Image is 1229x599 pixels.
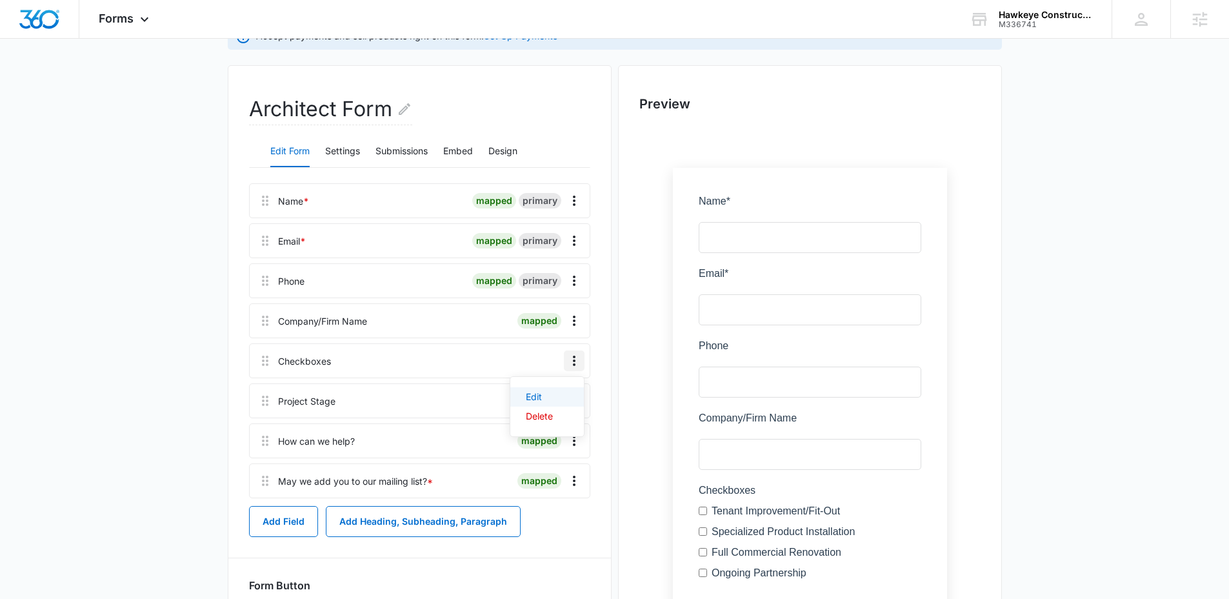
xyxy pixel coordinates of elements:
[52,390,181,405] label: Full Commercial Renovation
[39,113,65,124] span: Email
[39,258,137,269] span: Company/Firm Name
[519,193,561,208] div: primary
[526,412,553,421] div: Delete
[249,579,310,592] h3: Form Button
[278,354,331,368] div: Checkboxes
[526,392,553,401] div: Edit
[564,471,585,491] button: Overflow Menu
[278,394,335,408] div: Project Stage
[564,270,585,291] button: Overflow Menu
[326,506,521,537] button: Add Heading, Subheading, Paragraph
[564,190,585,211] button: Overflow Menu
[39,504,123,515] span: How can we help?
[999,10,1093,20] div: account name
[39,185,68,196] span: Phone
[99,12,134,25] span: Forms
[397,94,412,125] button: Edit Form Name
[249,506,318,537] button: Add Field
[639,94,981,114] h2: Preview
[564,230,585,251] button: Overflow Menu
[519,233,561,249] div: primary
[443,136,473,167] button: Embed
[39,330,95,341] span: Checkboxes
[510,407,584,426] button: Delete
[472,233,516,249] div: mapped
[39,446,101,457] span: Project Stage
[510,387,584,407] button: Edit
[517,433,561,449] div: mapped
[564,310,585,331] button: Overflow Menu
[564,350,585,371] button: Overflow Menu
[278,234,306,248] div: Email
[278,474,433,488] div: May we add you to our mailing list?
[517,473,561,489] div: mapped
[564,431,585,451] button: Overflow Menu
[278,194,309,208] div: Name
[278,314,367,328] div: Company/Firm Name
[325,136,360,167] button: Settings
[278,274,305,288] div: Phone
[519,273,561,289] div: primary
[52,411,146,426] label: Ongoing Partnership
[249,94,412,125] h2: Architect Form
[52,349,180,364] label: Tenant Improvement/Fit-Out
[278,434,355,448] div: How can we help?
[39,41,66,52] span: Name
[472,273,516,289] div: mapped
[472,193,516,208] div: mapped
[999,20,1093,29] div: account id
[488,136,517,167] button: Design
[270,136,310,167] button: Edit Form
[52,369,195,385] label: Specialized Product Installation
[517,313,561,329] div: mapped
[375,136,428,167] button: Submissions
